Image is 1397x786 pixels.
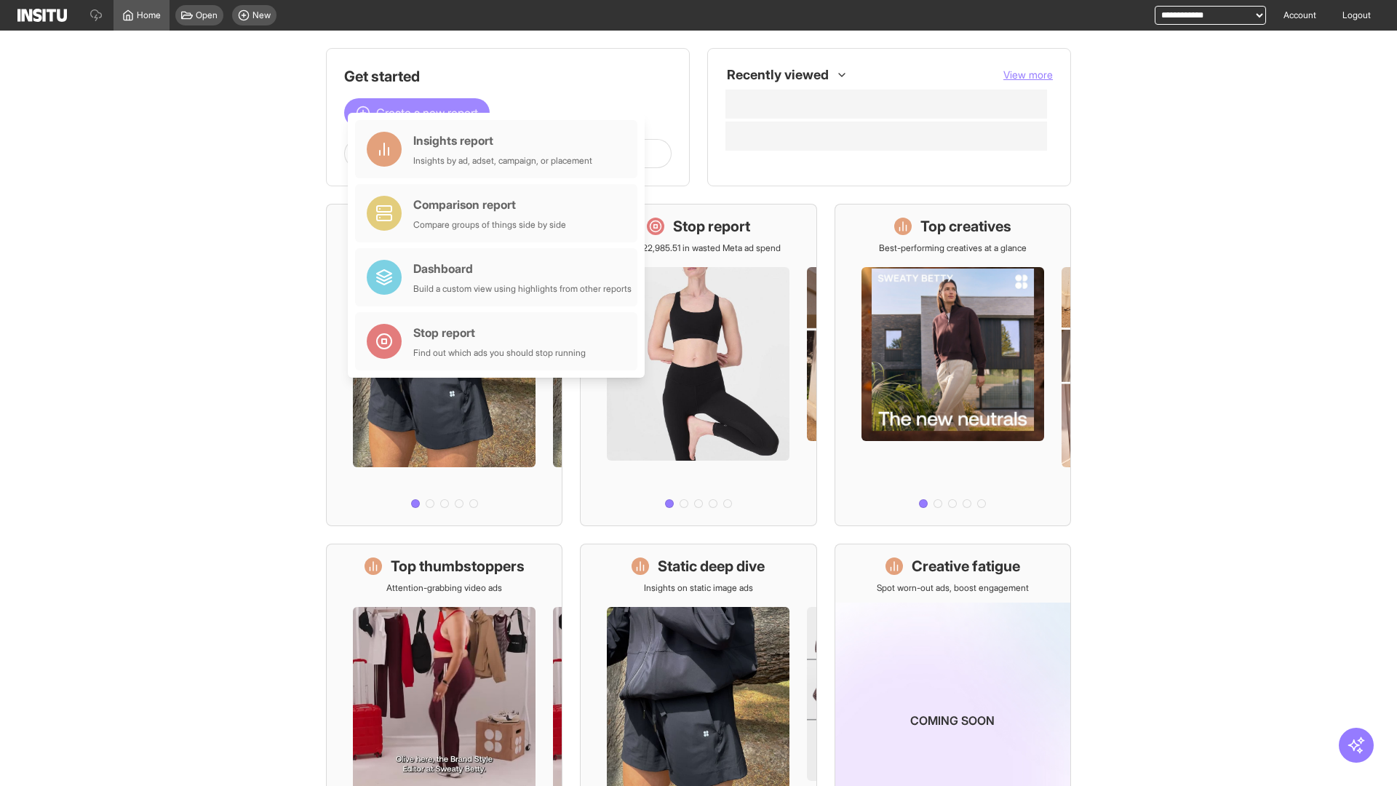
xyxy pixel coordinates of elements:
[1003,68,1053,82] button: View more
[386,582,502,594] p: Attention-grabbing video ads
[391,556,525,576] h1: Top thumbstoppers
[344,66,672,87] h1: Get started
[413,196,566,213] div: Comparison report
[413,260,632,277] div: Dashboard
[17,9,67,22] img: Logo
[413,347,586,359] div: Find out which ads you should stop running
[196,9,218,21] span: Open
[413,324,586,341] div: Stop report
[413,155,592,167] div: Insights by ad, adset, campaign, or placement
[580,204,816,526] a: Stop reportSave £22,985.51 in wasted Meta ad spend
[1003,68,1053,81] span: View more
[658,556,765,576] h1: Static deep dive
[344,98,490,127] button: Create a new report
[920,216,1011,237] h1: Top creatives
[673,216,750,237] h1: Stop report
[413,132,592,149] div: Insights report
[413,283,632,295] div: Build a custom view using highlights from other reports
[835,204,1071,526] a: Top creativesBest-performing creatives at a glance
[326,204,562,526] a: What's live nowSee all active ads instantly
[376,104,478,122] span: Create a new report
[616,242,781,254] p: Save £22,985.51 in wasted Meta ad spend
[252,9,271,21] span: New
[137,9,161,21] span: Home
[879,242,1027,254] p: Best-performing creatives at a glance
[413,219,566,231] div: Compare groups of things side by side
[644,582,753,594] p: Insights on static image ads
